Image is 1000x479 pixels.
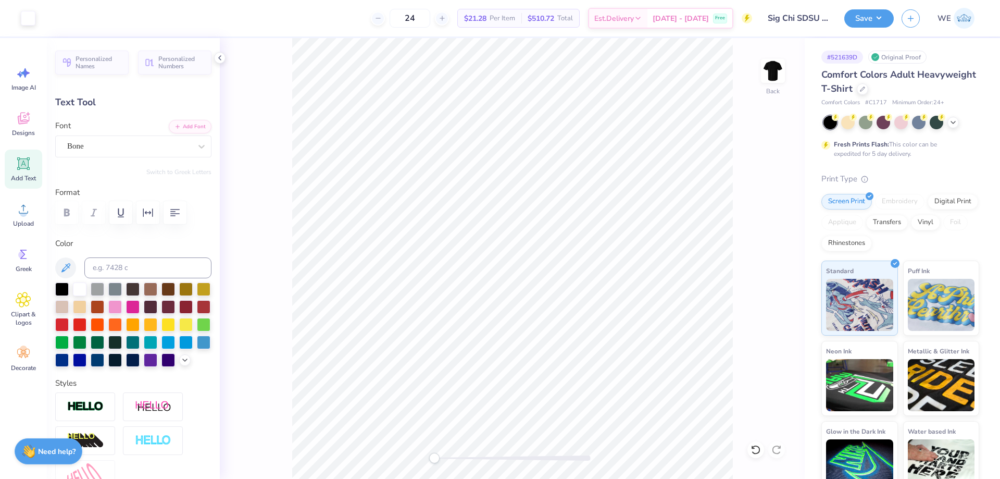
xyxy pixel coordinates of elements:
div: Foil [943,215,968,230]
span: Add Text [11,174,36,182]
span: Total [557,13,573,24]
span: Free [715,15,725,22]
span: WE [938,13,951,24]
div: Digital Print [928,194,978,210]
img: Puff Ink [908,279,975,331]
button: Switch to Greek Letters [146,168,211,176]
img: Neon Ink [826,359,893,411]
span: Comfort Colors [821,99,860,107]
span: Standard [826,265,854,276]
label: Font [55,120,71,132]
div: This color can be expedited for 5 day delivery. [834,140,962,158]
span: Designs [12,129,35,137]
strong: Fresh Prints Flash: [834,140,889,149]
strong: Need help? [38,447,76,457]
img: Stroke [67,401,104,413]
span: Metallic & Glitter Ink [908,346,969,357]
img: Werrine Empeynado [954,8,974,29]
span: Est. Delivery [594,13,634,24]
div: Vinyl [911,215,940,230]
div: Transfers [866,215,908,230]
span: Personalized Numbers [158,55,205,70]
span: Glow in the Dark Ink [826,426,885,437]
div: Rhinestones [821,236,872,251]
span: Neon Ink [826,346,852,357]
label: Styles [55,377,77,389]
div: Print Type [821,173,979,185]
div: Embroidery [875,194,924,210]
span: Image AI [11,83,36,92]
div: Applique [821,215,863,230]
a: WE [933,8,979,29]
span: Personalized Names [76,55,122,70]
button: Save [844,9,894,28]
img: Back [762,60,783,81]
img: Standard [826,279,893,331]
div: # 521639D [821,51,863,64]
input: – – [390,9,430,28]
span: Minimum Order: 24 + [892,99,944,107]
div: Accessibility label [429,453,440,463]
div: Screen Print [821,194,872,210]
input: Untitled Design [760,8,836,29]
span: $21.28 [464,13,486,24]
span: # C1717 [865,99,887,107]
span: Per Item [490,13,515,24]
img: Negative Space [135,435,171,447]
button: Personalized Numbers [138,51,211,75]
img: 3D Illusion [67,433,104,449]
span: [DATE] - [DATE] [653,13,709,24]
input: e.g. 7428 c [84,257,211,278]
label: Color [55,238,211,250]
span: Water based Ink [908,426,956,437]
span: $510.72 [528,13,554,24]
img: Metallic & Glitter Ink [908,359,975,411]
div: Original Proof [868,51,927,64]
span: Greek [16,265,32,273]
img: Shadow [135,400,171,413]
div: Text Tool [55,95,211,109]
label: Format [55,187,211,199]
button: Add Font [169,120,211,133]
span: Upload [13,219,34,228]
span: Clipart & logos [6,310,41,327]
span: Puff Ink [908,265,930,276]
span: Comfort Colors Adult Heavyweight T-Shirt [821,68,976,95]
span: Decorate [11,364,36,372]
div: Back [766,87,780,96]
button: Personalized Names [55,51,129,75]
